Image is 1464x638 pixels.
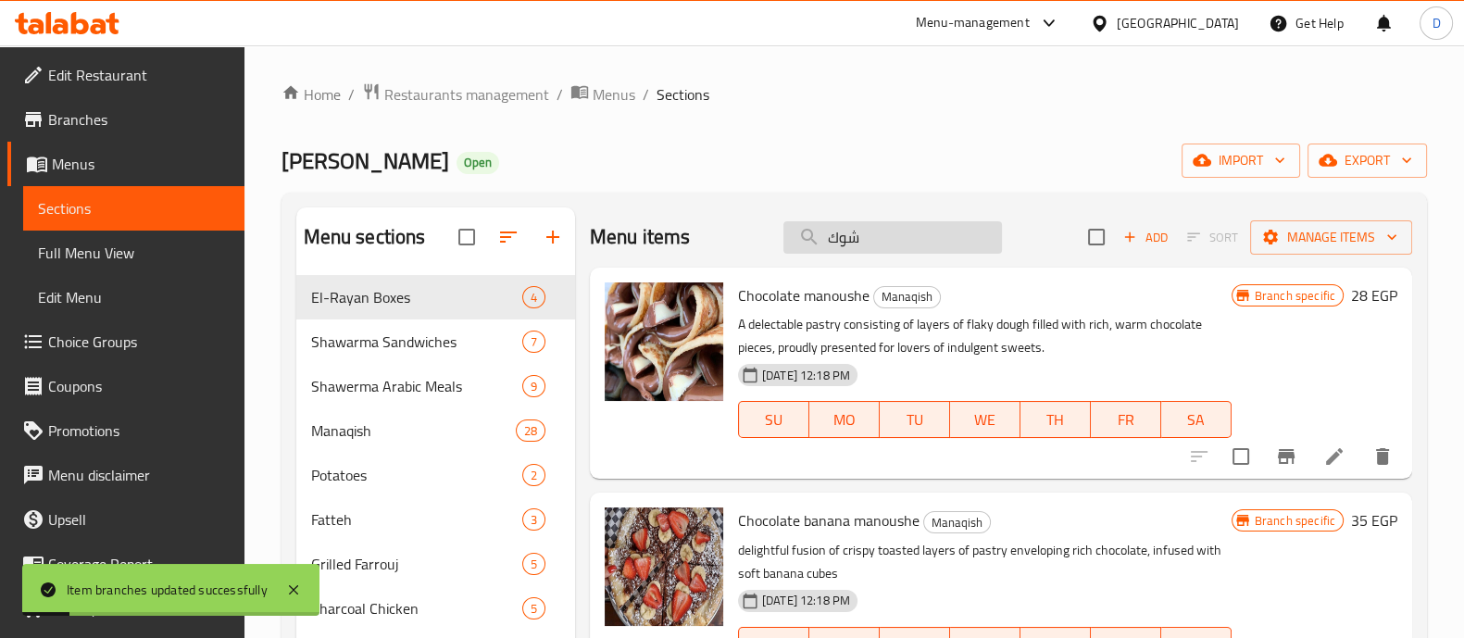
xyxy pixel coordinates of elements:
span: Menus [593,83,635,106]
span: Sections [657,83,709,106]
div: items [522,597,545,619]
span: Shawerma Arabic Meals [311,375,522,397]
h6: 35 EGP [1351,507,1397,533]
span: Manaqish [874,286,940,307]
nav: breadcrumb [282,82,1427,106]
a: Edit Menu [23,275,244,319]
button: TU [880,401,950,438]
div: Grilled Farrouj5 [296,542,575,586]
div: items [522,553,545,575]
li: / [557,83,563,106]
a: Grocery Checklist [7,586,244,631]
button: export [1308,144,1427,178]
p: delightful fusion of crispy toasted layers of pastry enveloping rich chocolate, infused with soft... [738,539,1232,585]
span: Choice Groups [48,331,230,353]
span: 28 [517,422,544,440]
span: Coverage Report [48,553,230,575]
button: FR [1091,401,1161,438]
button: Add section [531,215,575,259]
span: SU [746,407,802,433]
button: MO [809,401,880,438]
h6: 28 EGP [1351,282,1397,308]
span: Coupons [48,375,230,397]
span: 3 [523,511,544,529]
div: El-Rayan Boxes [311,286,522,308]
div: Open [457,152,499,174]
button: SU [738,401,809,438]
div: Potatoes [311,464,522,486]
span: 7 [523,333,544,351]
button: import [1182,144,1300,178]
span: Select all sections [447,218,486,256]
span: Chocolate banana manoushe [738,507,920,534]
button: TH [1020,401,1091,438]
a: Promotions [7,408,244,453]
button: Add [1116,223,1175,252]
div: Potatoes2 [296,453,575,497]
span: TU [887,407,943,433]
button: Manage items [1250,220,1412,255]
img: Chocolate manoushe [605,282,723,401]
h2: Menu sections [304,223,426,251]
div: Manaqish28 [296,408,575,453]
span: Add [1120,227,1170,248]
span: Branches [48,108,230,131]
button: delete [1360,434,1405,479]
div: items [516,419,545,442]
div: Menu-management [916,12,1030,34]
h2: Menu items [590,223,691,251]
a: Menus [7,142,244,186]
div: Fatteh3 [296,497,575,542]
span: 5 [523,556,544,573]
span: Grocery Checklist [48,597,230,619]
span: SA [1169,407,1224,433]
a: Restaurants management [362,82,549,106]
div: Fatteh [311,508,522,531]
div: items [522,286,545,308]
span: Upsell [48,508,230,531]
input: search [783,221,1002,254]
span: Grilled Farrouj [311,553,522,575]
span: Open [457,155,499,170]
div: Shawarma Sandwiches7 [296,319,575,364]
a: Home [282,83,341,106]
a: Edit Restaurant [7,53,244,97]
span: Charcoal Chicken [311,597,522,619]
span: Sort sections [486,215,531,259]
a: Branches [7,97,244,142]
span: Promotions [48,419,230,442]
button: Branch-specific-item [1264,434,1308,479]
div: Manaqish [873,286,941,308]
a: Coverage Report [7,542,244,586]
span: Manaqish [924,512,990,533]
span: Branch specific [1247,287,1343,305]
a: Upsell [7,497,244,542]
a: Choice Groups [7,319,244,364]
div: [GEOGRAPHIC_DATA] [1117,13,1239,33]
span: [DATE] 12:18 PM [755,592,857,609]
div: Item branches updated successfully [67,580,268,600]
div: Charcoal Chicken5 [296,586,575,631]
span: MO [817,407,872,433]
span: WE [957,407,1013,433]
span: Select section first [1175,223,1250,252]
span: Manaqish [311,419,516,442]
span: [DATE] 12:18 PM [755,367,857,384]
div: items [522,464,545,486]
a: Menu disclaimer [7,453,244,497]
button: SA [1161,401,1232,438]
span: Branch specific [1247,512,1343,530]
div: items [522,508,545,531]
span: [PERSON_NAME] [282,140,449,181]
span: 4 [523,289,544,306]
a: Coupons [7,364,244,408]
div: El-Rayan Boxes4 [296,275,575,319]
span: Select to update [1221,437,1260,476]
div: Shawarma Sandwiches [311,331,522,353]
span: Menus [52,153,230,175]
a: Menus [570,82,635,106]
button: WE [950,401,1020,438]
span: Menu disclaimer [48,464,230,486]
